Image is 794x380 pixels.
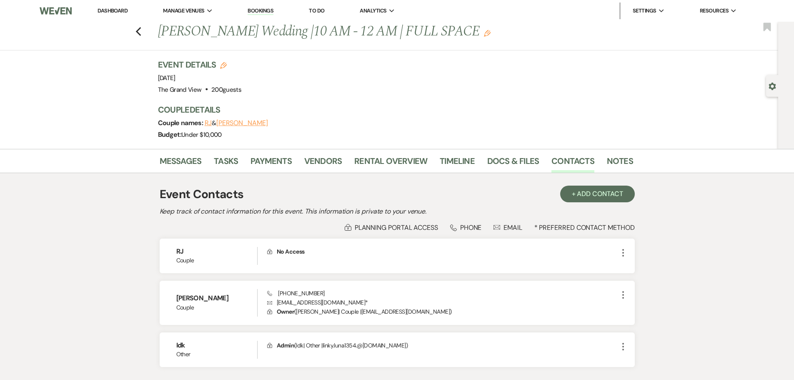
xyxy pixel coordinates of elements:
span: Under $10,000 [181,131,222,139]
p: [EMAIL_ADDRESS][DOMAIN_NAME] * [267,298,618,307]
span: Couple [176,303,258,312]
button: Open lead details [769,82,776,90]
span: [DATE] [158,74,175,82]
span: [PHONE_NUMBER] [267,289,324,297]
a: To Do [309,7,324,14]
p: ( Idk | Other | linky.luna1354.@[DOMAIN_NAME] ) [267,341,618,350]
a: Dashboard [98,7,128,14]
span: 200 guests [211,86,241,94]
a: Tasks [214,154,238,173]
div: * Preferred Contact Method [160,223,635,232]
button: Edit [484,29,491,37]
a: Timeline [440,154,475,173]
span: Other [176,350,258,359]
h6: Idk [176,341,258,350]
h1: [PERSON_NAME] Wedding |10 AM - 12 AM | FULL SPACE [158,22,531,42]
h3: Couple Details [158,104,625,116]
a: Contacts [551,154,594,173]
span: Couple [176,256,258,265]
span: Resources [700,7,729,15]
span: Couple names: [158,118,205,127]
span: The Grand View [158,86,202,94]
a: Payments [250,154,292,173]
button: + Add Contact [560,186,635,202]
img: Weven Logo [40,2,71,20]
button: RJ [205,120,212,126]
a: Notes [607,154,633,173]
button: [PERSON_NAME] [216,120,268,126]
span: & [205,119,268,127]
span: No Access [277,248,305,255]
a: Vendors [304,154,342,173]
div: Planning Portal Access [345,223,438,232]
h1: Event Contacts [160,186,244,203]
div: Phone [450,223,482,232]
a: Docs & Files [487,154,539,173]
span: Budget: [158,130,182,139]
span: Analytics [360,7,386,15]
h6: RJ [176,247,258,256]
h6: [PERSON_NAME] [176,294,258,303]
p: ( [PERSON_NAME] | Couple | [EMAIL_ADDRESS][DOMAIN_NAME] ) [267,307,618,316]
a: Messages [160,154,202,173]
h2: Keep track of contact information for this event. This information is private to your venue. [160,206,635,216]
h3: Event Details [158,59,242,70]
span: Settings [633,7,656,15]
span: Manage Venues [163,7,204,15]
a: Rental Overview [354,154,427,173]
a: Bookings [248,7,273,15]
div: Email [493,223,522,232]
span: Admin [277,342,294,349]
span: Owner [277,308,294,315]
